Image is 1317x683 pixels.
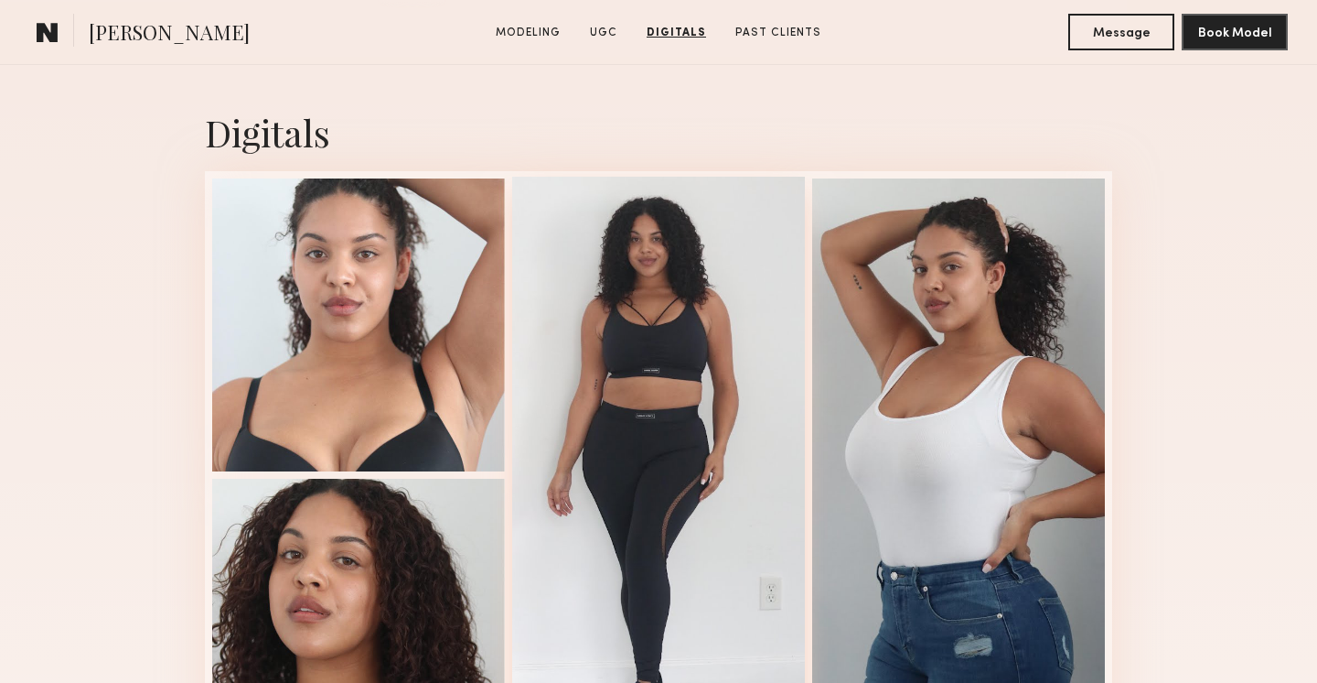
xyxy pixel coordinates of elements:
button: Book Model [1182,14,1288,50]
div: Digitals [205,108,1112,157]
a: Past Clients [728,25,829,41]
a: Digitals [639,25,713,41]
a: Modeling [488,25,568,41]
a: UGC [583,25,625,41]
span: [PERSON_NAME] [89,18,250,50]
a: Book Model [1182,24,1288,39]
button: Message [1068,14,1174,50]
